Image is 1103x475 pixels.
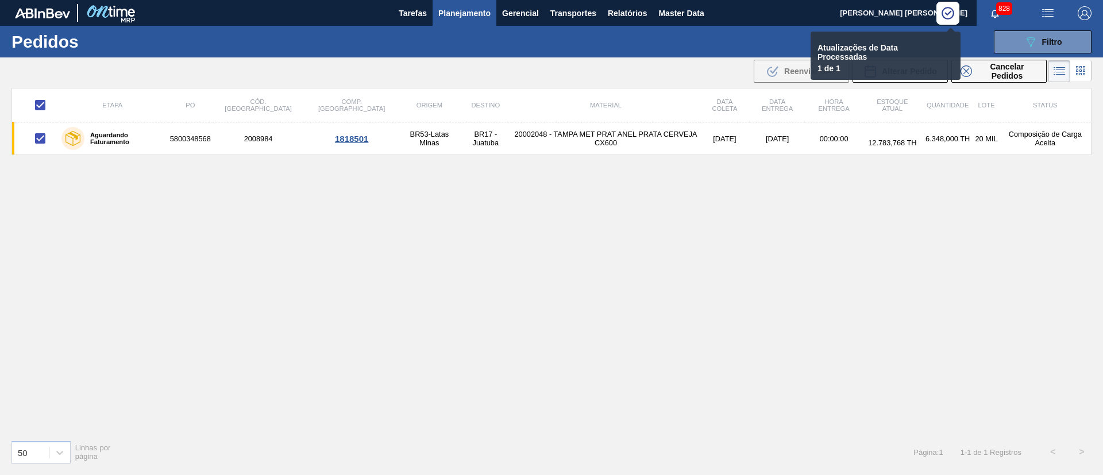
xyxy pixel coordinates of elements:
[608,6,647,20] span: Relatórios
[978,102,994,109] span: Lote
[11,35,183,48] h1: Pedidos
[438,6,491,20] span: Planejamento
[15,8,70,18] img: TNhmsLtSVTkK8tSr43FrP2fwEKptu5GPRR3wAAAABJRU5ErkJggg==
[416,102,442,109] span: Origem
[927,102,969,109] span: Quantidade
[399,6,427,20] span: Tarefas
[318,98,385,112] span: Comp. [GEOGRAPHIC_DATA]
[712,98,738,112] span: Data coleta
[784,67,837,76] span: Reenviar SAP
[817,64,939,73] p: 1 de 1
[1033,102,1057,109] span: Status
[700,122,750,155] td: [DATE]
[658,6,704,20] span: Master Data
[1000,122,1092,155] td: Composição de Carga Aceita
[186,102,195,109] span: PO
[750,122,805,155] td: [DATE]
[940,6,955,21] img: Círculo Indicando o Processamento da operação
[12,122,1092,155] a: Aguardando Faturamento58003485682008984BR53-Latas MinasBR17 - Juatuba20002048 - TAMPA MET PRAT AN...
[590,102,622,109] span: Material
[805,122,862,155] td: 00:00:00
[877,98,908,112] span: Estoque atual
[1039,438,1067,466] button: <
[75,443,111,461] span: Linhas por página
[754,60,849,83] div: Reenviar SAP
[913,448,943,457] span: Página : 1
[225,98,291,112] span: Cód. [GEOGRAPHIC_DATA]
[819,98,850,112] span: Hora Entrega
[84,132,164,145] label: Aguardando Faturamento
[1042,37,1062,47] span: Filtro
[951,60,1047,83] button: Cancelar Pedidos
[550,6,596,20] span: Transportes
[512,122,700,155] td: 20002048 - TAMPA MET PRAT ANEL PRATA CERVEJA CX600
[1070,60,1092,82] div: Visão em Cards
[471,102,500,109] span: Destino
[1041,6,1055,20] img: userActions
[168,122,213,155] td: 5800348568
[460,122,512,155] td: BR17 - Juatuba
[1067,438,1096,466] button: >
[973,122,999,155] td: 20 MIL
[868,138,916,147] span: 12.783,768 TH
[961,448,1021,457] span: 1 - 1 de 1 Registros
[1078,6,1092,20] img: Logout
[213,122,304,155] td: 2008984
[996,2,1012,15] span: 828
[977,62,1038,80] span: Cancelar Pedidos
[951,60,1047,83] div: Cancelar Pedidos em Massa
[502,6,539,20] span: Gerencial
[1048,60,1070,82] div: Visão em Lista
[18,447,28,457] div: 50
[102,102,122,109] span: Etapa
[306,134,398,144] div: 1818501
[762,98,793,112] span: Data entrega
[922,122,973,155] td: 6.348,000 TH
[817,43,939,61] p: Atualizações de Data Processadas
[399,122,460,155] td: BR53-Latas Minas
[977,5,1013,21] button: Notificações
[994,30,1092,53] button: Filtro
